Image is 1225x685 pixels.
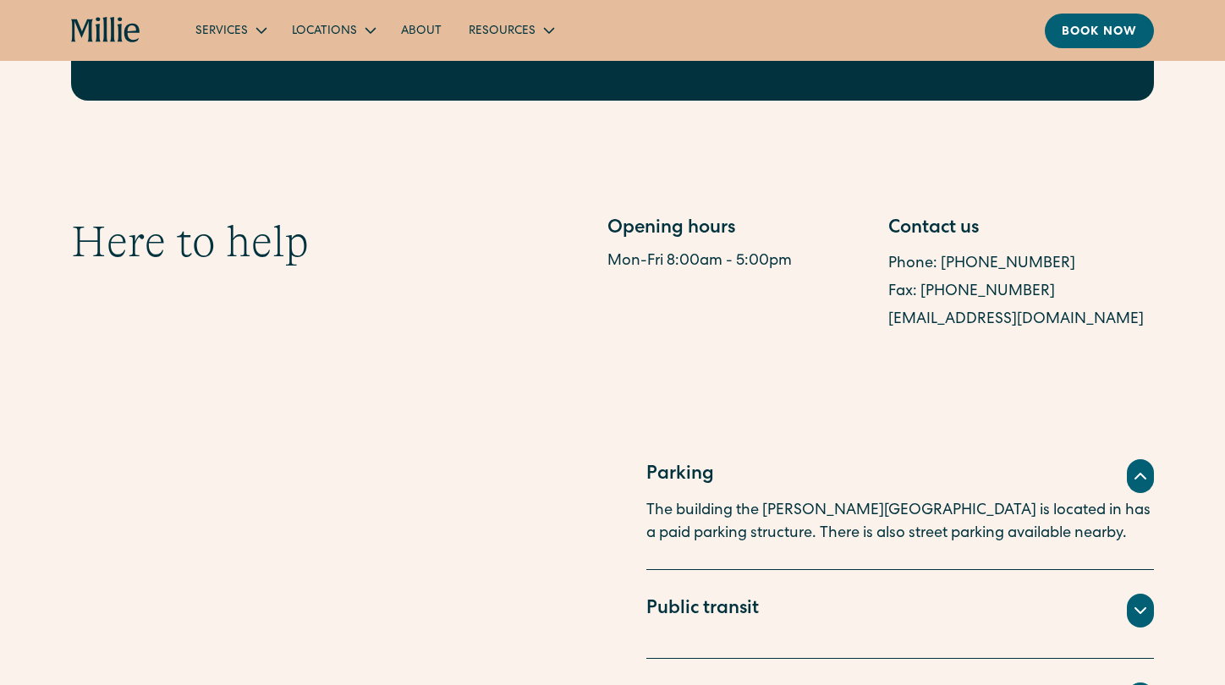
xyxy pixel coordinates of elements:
[195,23,248,41] div: Services
[888,284,1055,299] a: Fax: [PHONE_NUMBER]
[1045,14,1154,48] a: Book now
[888,256,1075,271] a: Phone: [PHONE_NUMBER]
[646,462,714,490] div: Parking
[888,312,1144,327] a: [EMAIL_ADDRESS][DOMAIN_NAME]
[292,23,357,41] div: Locations
[455,16,566,44] div: Resources
[469,23,536,41] div: Resources
[646,500,1154,545] p: The building the [PERSON_NAME][GEOGRAPHIC_DATA] is located in has a paid parking structure. There...
[646,596,759,624] div: Public transit
[888,216,1154,244] div: Contact us
[278,16,387,44] div: Locations
[607,216,873,244] div: Opening hours
[387,16,455,44] a: About
[71,216,309,268] h2: Here to help
[71,17,141,44] a: home
[182,16,278,44] div: Services
[1062,24,1137,41] div: Book now
[607,250,873,273] div: Mon-Fri 8:00am - 5:00pm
